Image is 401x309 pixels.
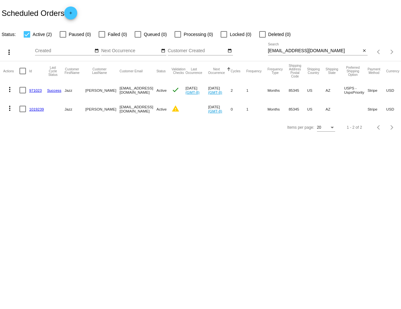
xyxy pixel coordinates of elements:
[344,66,362,77] button: Change sorting for PreferredShippingOption
[47,66,59,77] button: Change sorting for LastProcessingCycleId
[231,69,240,73] button: Change sorting for Cycles
[168,48,226,53] input: Customer Created
[156,69,165,73] button: Change sorting for Status
[289,100,307,118] mat-cell: 85345
[325,100,344,118] mat-cell: AZ
[289,64,301,78] button: Change sorting for ShippingPostcode
[208,67,225,75] button: Change sorting for NextOccurrenceUtc
[231,81,246,100] mat-cell: 2
[268,48,361,53] input: Search
[65,67,79,75] button: Change sorting for CustomerFirstName
[5,48,13,56] mat-icon: more_vert
[33,30,52,38] span: Active (2)
[368,100,386,118] mat-cell: Stripe
[208,100,231,118] mat-cell: [DATE]
[347,125,362,130] div: 1 - 2 of 2
[208,81,231,100] mat-cell: [DATE]
[268,30,291,38] span: Deleted (0)
[184,30,213,38] span: Processing (0)
[362,48,367,53] mat-icon: close
[385,121,398,134] button: Next page
[208,109,222,113] a: (GMT-8)
[307,67,320,75] button: Change sorting for ShippingCountry
[85,81,119,100] mat-cell: [PERSON_NAME]
[35,48,93,53] input: Created
[267,100,288,118] mat-cell: Months
[385,45,398,58] button: Next page
[161,48,165,53] mat-icon: date_range
[47,88,61,92] a: Success
[246,81,267,100] mat-cell: 1
[67,11,75,18] mat-icon: add
[108,30,127,38] span: Failed (0)
[119,100,156,118] mat-cell: [EMAIL_ADDRESS][DOMAIN_NAME]
[144,30,167,38] span: Queued (0)
[186,81,208,100] mat-cell: [DATE]
[6,86,14,93] mat-icon: more_vert
[372,121,385,134] button: Previous page
[2,32,16,37] span: Status:
[287,125,314,130] div: Items per page:
[231,100,246,118] mat-cell: 0
[368,67,380,75] button: Change sorting for PaymentMethod.Type
[29,88,42,92] a: 971023
[156,88,167,92] span: Active
[289,81,307,100] mat-cell: 85345
[208,90,222,94] a: (GMT-8)
[317,125,335,130] mat-select: Items per page:
[65,81,85,100] mat-cell: Jazz
[325,67,338,75] button: Change sorting for ShippingState
[317,125,321,130] span: 20
[307,100,326,118] mat-cell: US
[372,45,385,58] button: Previous page
[325,81,344,100] mat-cell: AZ
[119,81,156,100] mat-cell: [EMAIL_ADDRESS][DOMAIN_NAME]
[307,81,326,100] mat-cell: US
[361,48,368,54] button: Clear
[386,69,399,73] button: Change sorting for CurrencyIso
[267,67,283,75] button: Change sorting for FrequencyType
[267,81,288,100] mat-cell: Months
[69,30,91,38] span: Paused (0)
[246,69,261,73] button: Change sorting for Frequency
[172,86,179,94] mat-icon: check
[230,30,251,38] span: Locked (0)
[186,67,202,75] button: Change sorting for LastOccurrenceUtc
[368,81,386,100] mat-cell: Stripe
[186,90,200,94] a: (GMT-8)
[94,48,99,53] mat-icon: date_range
[6,104,14,112] mat-icon: more_vert
[85,100,119,118] mat-cell: [PERSON_NAME]
[3,61,19,81] mat-header-cell: Actions
[344,81,368,100] mat-cell: USPS - UspsPriority
[172,61,186,81] mat-header-cell: Validation Checks
[85,67,114,75] button: Change sorting for CustomerLastName
[156,107,167,111] span: Active
[227,48,232,53] mat-icon: date_range
[119,69,142,73] button: Change sorting for CustomerEmail
[65,100,85,118] mat-cell: Jazz
[172,105,179,113] mat-icon: warning
[246,100,267,118] mat-cell: 1
[2,6,77,19] h2: Scheduled Orders
[29,69,32,73] button: Change sorting for Id
[101,48,160,53] input: Next Occurrence
[29,107,44,111] a: 1019239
